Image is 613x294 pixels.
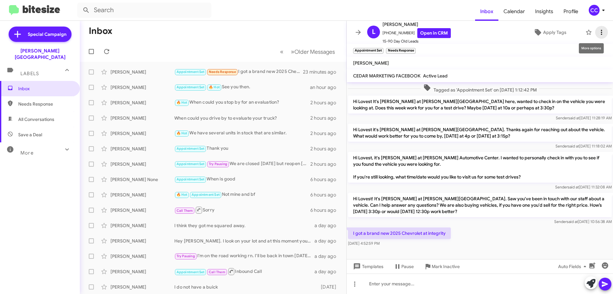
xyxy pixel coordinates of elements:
span: Appointment Set [177,147,205,151]
div: [PERSON_NAME] [110,161,174,167]
div: When could you stop by for an evaluation? [174,99,310,106]
button: Pause [389,261,419,272]
button: Mark Inactive [419,261,465,272]
div: Thank you [174,145,310,152]
div: 2 hours ago [310,146,341,152]
button: Templates [347,261,389,272]
div: [PERSON_NAME] [110,268,174,275]
span: [DATE] 4:52:59 PM [348,241,380,246]
div: [PERSON_NAME] [110,99,174,106]
span: [PERSON_NAME] [353,60,389,66]
span: said at [568,144,579,148]
div: a day ago [314,238,341,244]
span: Inbox [18,85,72,92]
nav: Page navigation example [276,45,339,58]
span: said at [568,115,579,120]
div: I'm on the road working rn. I'll be back in town [DATE] I'll see if I can swing by then. [174,252,314,260]
p: I got a brand new 2025 Chevrolet at integrity [348,227,451,239]
span: Special Campaign [28,31,66,37]
div: 6 hours ago [310,176,341,183]
a: Calendar [498,2,530,21]
small: Needs Response [386,48,415,54]
p: Hi Lovest! It's [PERSON_NAME] at [PERSON_NAME][GEOGRAPHIC_DATA]. Saw you've been in touch with ou... [348,193,612,217]
button: Next [287,45,339,58]
span: Pause [401,261,414,272]
div: I think they got me squared away. [174,222,314,229]
div: Inbound Call [174,267,314,275]
a: Inbox [475,2,498,21]
small: Appointment Set [353,48,383,54]
span: Appointment Set [177,70,205,74]
span: Appointment Set [177,162,205,166]
span: L [372,27,375,37]
span: 🔥 Hot [177,131,187,135]
span: Call Them [209,270,225,274]
div: 2 hours ago [310,115,341,121]
span: Save a Deal [18,131,42,138]
div: [PERSON_NAME] [110,207,174,213]
div: More options [579,43,604,53]
span: 🔥 Hot [177,100,187,105]
div: I do not have a buick [174,284,318,290]
span: « [280,48,284,56]
div: CC [589,5,600,16]
input: Search [77,3,211,18]
div: [PERSON_NAME] [110,146,174,152]
span: Appointment Set [192,193,220,197]
div: [PERSON_NAME] [110,222,174,229]
span: Sender [DATE] 11:28:19 AM [556,115,612,120]
div: [PERSON_NAME] [110,284,174,290]
a: Open in CRM [417,28,451,38]
a: Insights [530,2,558,21]
p: Hi Lovest It's [PERSON_NAME] at [PERSON_NAME][GEOGRAPHIC_DATA] here, wanted to check in on the ve... [348,96,612,114]
div: 6 hours ago [310,207,341,213]
div: [PERSON_NAME] [110,115,174,121]
span: » [291,48,294,56]
div: See you then. [174,83,310,91]
a: Profile [558,2,583,21]
span: Tagged as 'Appointment Set' on [DATE] 1:12:42 PM [421,84,539,93]
div: a day ago [314,222,341,229]
div: [PERSON_NAME] [110,192,174,198]
div: 6 hours ago [310,192,341,198]
span: 15-90 Day Old Leads [382,38,451,44]
span: Appointment Set [177,177,205,181]
button: Auto Fields [553,261,594,272]
span: All Conversations [18,116,54,123]
p: Hi Lovest it's [PERSON_NAME] at [PERSON_NAME][GEOGRAPHIC_DATA]. Thanks again for reaching out abo... [348,124,612,142]
div: I got a brand new 2025 Chevrolet at integrity [174,68,303,75]
span: Labels [20,71,39,76]
span: Mark Inactive [432,261,460,272]
span: Sender [DATE] 10:56:38 AM [554,219,612,224]
div: 23 minutes ago [303,69,341,75]
span: CEDAR MARKETING FACEBOOK [353,73,420,79]
span: Appointment Set [177,270,205,274]
div: 2 hours ago [310,161,341,167]
div: We have several units in stock that are similar. [174,130,310,137]
span: [PERSON_NAME] [382,20,451,28]
div: Sorry [174,206,310,214]
button: Previous [276,45,287,58]
div: [PERSON_NAME] None [110,176,174,183]
span: More [20,150,34,156]
h1: Inbox [89,26,112,36]
div: When is good [174,176,310,183]
div: [PERSON_NAME] [110,130,174,137]
span: Apply Tags [543,27,566,38]
span: Sender [DATE] 11:32:08 AM [555,185,612,189]
span: Try Pausing [177,254,195,258]
span: Needs Response [18,101,72,107]
div: We are closed [DATE] but reopen [DATE] at 9:00 AM [174,160,310,168]
span: Sender [DATE] 11:18:02 AM [556,144,612,148]
div: When could you drive by to evaluate your truck? [174,115,310,121]
span: 🔥 Hot [177,193,187,197]
div: a day ago [314,253,341,259]
span: Templates [352,261,383,272]
span: [PHONE_NUMBER] [382,28,451,38]
span: Active Lead [423,73,448,79]
div: 2 hours ago [310,99,341,106]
